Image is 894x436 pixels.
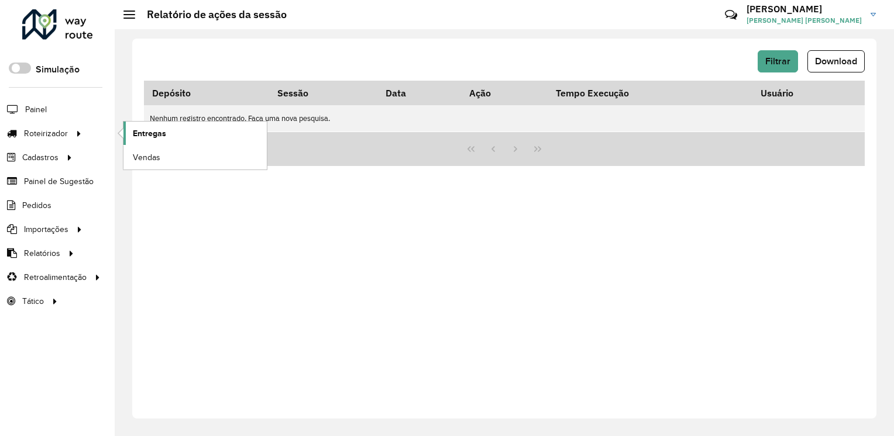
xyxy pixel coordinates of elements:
[144,81,269,105] th: Depósito
[24,223,68,236] span: Importações
[22,295,44,307] span: Tático
[22,151,59,164] span: Cadastros
[22,199,51,212] span: Pedidos
[548,81,752,105] th: Tempo Execução
[269,81,377,105] th: Sessão
[36,63,80,77] label: Simulação
[758,50,798,72] button: Filtrar
[135,8,287,21] h2: Relatório de ações da sessão
[807,50,865,72] button: Download
[765,56,790,66] span: Filtrar
[144,105,865,132] td: Nenhum registro encontrado. Faça uma nova pesquisa.
[377,81,461,105] th: Data
[747,4,862,15] h3: [PERSON_NAME]
[747,15,862,26] span: [PERSON_NAME] [PERSON_NAME]
[25,103,47,116] span: Painel
[24,247,60,259] span: Relatórios
[24,127,68,140] span: Roteirizador
[133,127,166,140] span: Entregas
[752,81,865,105] th: Usuário
[461,81,548,105] th: Ação
[133,151,160,164] span: Vendas
[815,56,857,66] span: Download
[123,122,267,145] a: Entregas
[24,271,87,283] span: Retroalimentação
[718,2,744,27] a: Contato Rápido
[123,146,267,169] a: Vendas
[24,175,94,188] span: Painel de Sugestão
